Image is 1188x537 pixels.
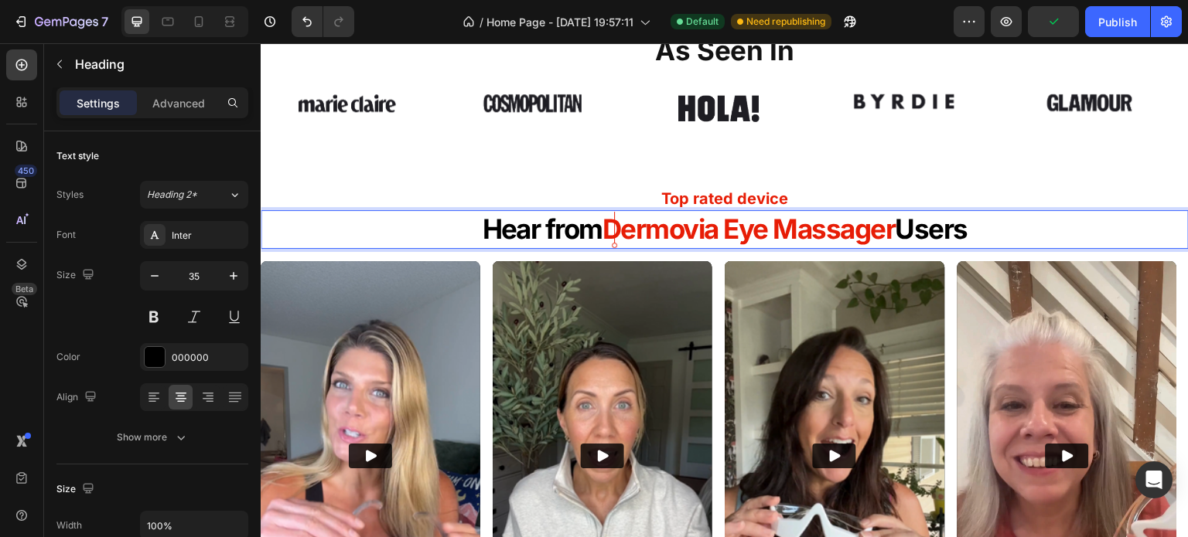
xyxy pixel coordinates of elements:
div: Beta [12,283,37,295]
div: Font [56,228,76,242]
img: 490359696700474124-e64d6705-8582-473e-8738-de7f26374e1a.PNG [777,49,881,70]
div: Inter [172,229,244,243]
button: Play [320,400,364,425]
div: Open Intercom Messenger [1135,461,1173,498]
button: Play [785,400,828,425]
div: 450 [15,165,37,177]
button: Show more [56,423,248,451]
span: Need republishing [746,15,825,29]
div: Width [56,518,82,532]
button: Play [552,400,596,425]
button: Play [88,400,131,425]
div: Styles [56,188,84,202]
p: Settings [77,95,120,111]
p: Hear from Users [2,168,927,204]
p: Heading [75,55,242,73]
div: Color [56,350,80,364]
p: 7 [101,12,108,31]
div: Size [56,479,97,500]
span: Home Page - [DATE] 19:57:11 [486,14,633,30]
span: / [480,14,483,30]
div: 000000 [172,351,244,365]
img: 490359696700474124-e4ab724a-aeb2-4699-94be-a2f75ece969a.PNG [592,49,695,66]
span: Dermovia Eye Massager [342,169,635,202]
span: Default [686,15,719,29]
span: Heading 2* [147,188,197,202]
div: Text style [56,149,99,163]
iframe: Design area [261,43,1188,537]
div: Publish [1098,14,1137,30]
p: Advanced [152,95,205,111]
button: Publish [1085,6,1150,37]
button: Heading 2* [140,181,248,209]
div: Show more [117,430,189,445]
button: 7 [6,6,115,37]
img: 490359696700474124-414545c2-42ce-4c6a-a509-32a1a8ec275d.PNG [406,49,510,80]
div: Size [56,265,97,286]
div: Undo/Redo [292,6,354,37]
div: Align [56,387,100,408]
